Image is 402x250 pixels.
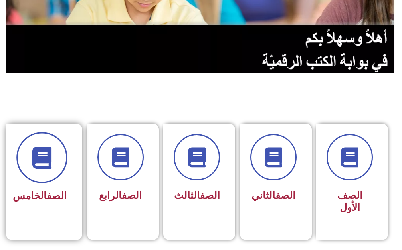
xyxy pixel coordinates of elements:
span: الثاني [251,190,295,201]
span: الرابع [99,190,142,201]
a: الصف [275,190,295,201]
span: الثالث [174,190,220,201]
span: الصف الأول [337,190,362,213]
a: الصف [200,190,220,201]
a: الصف [122,190,142,201]
span: الخامس [13,190,67,202]
a: الصف [47,190,67,202]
